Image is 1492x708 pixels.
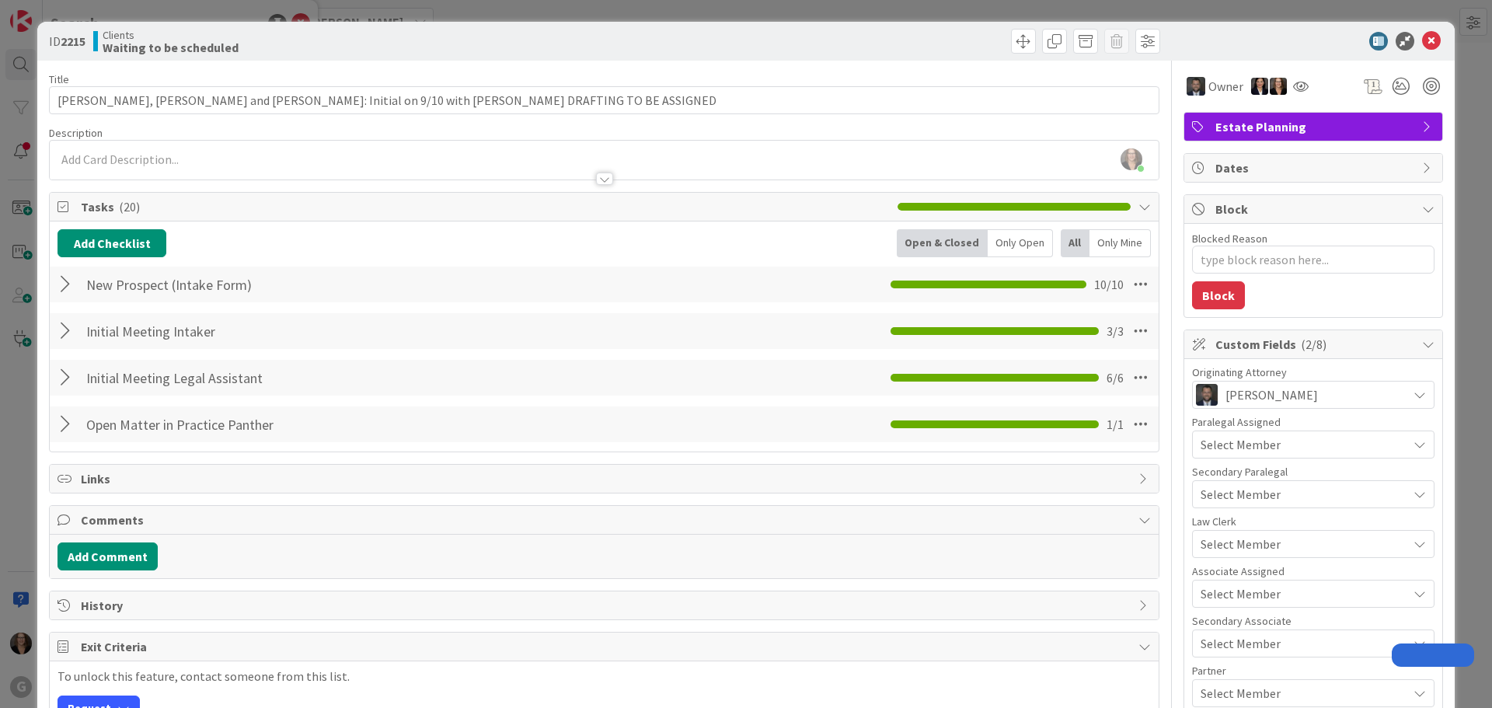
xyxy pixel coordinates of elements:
[1192,616,1434,626] div: Secondary Associate
[1208,77,1243,96] span: Owner
[1192,281,1245,309] button: Block
[103,29,239,41] span: Clients
[1192,566,1434,577] div: Associate Assigned
[1196,384,1218,406] img: JW
[988,229,1053,257] div: Only Open
[1301,337,1326,352] span: ( 2/8 )
[81,637,1131,656] span: Exit Criteria
[1107,415,1124,434] span: 1 / 1
[58,542,158,570] button: Add Comment
[1215,117,1414,136] span: Estate Planning
[1192,417,1434,427] div: Paralegal Assigned
[1061,229,1089,257] div: All
[1192,665,1434,676] div: Partner
[1192,367,1434,378] div: Originating Attorney
[1215,200,1414,218] span: Block
[81,511,1131,529] span: Comments
[49,86,1159,114] input: type card name here...
[1201,485,1281,504] span: Select Member
[1270,78,1287,95] img: MW
[1215,335,1414,354] span: Custom Fields
[119,199,140,214] span: ( 20 )
[49,72,69,86] label: Title
[81,596,1131,615] span: History
[1187,77,1205,96] img: JW
[81,364,431,392] input: Add Checklist...
[1201,535,1281,553] span: Select Member
[49,126,103,140] span: Description
[1201,684,1281,703] span: Select Member
[1192,466,1434,477] div: Secondary Paralegal
[1107,368,1124,387] span: 6 / 6
[1215,159,1414,177] span: Dates
[81,197,890,216] span: Tasks
[81,270,431,298] input: Add Checklist...
[61,33,85,49] b: 2215
[1121,148,1142,170] img: GFkue0KbxNlfIUsq7wpu0c0RRY4RuFl1.jpg
[49,32,85,51] span: ID
[81,317,431,345] input: Add Checklist...
[1107,322,1124,340] span: 3 / 3
[1089,229,1151,257] div: Only Mine
[1201,584,1281,603] span: Select Member
[81,469,1131,488] span: Links
[1251,78,1268,95] img: AM
[58,229,166,257] button: Add Checklist
[1192,232,1267,246] label: Blocked Reason
[1192,516,1434,527] div: Law Clerk
[897,229,988,257] div: Open & Closed
[1094,275,1124,294] span: 10 / 10
[1201,435,1281,454] span: Select Member
[1225,385,1318,404] span: [PERSON_NAME]
[103,41,239,54] b: Waiting to be scheduled
[1201,634,1281,653] span: Select Member
[81,410,431,438] input: Add Checklist...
